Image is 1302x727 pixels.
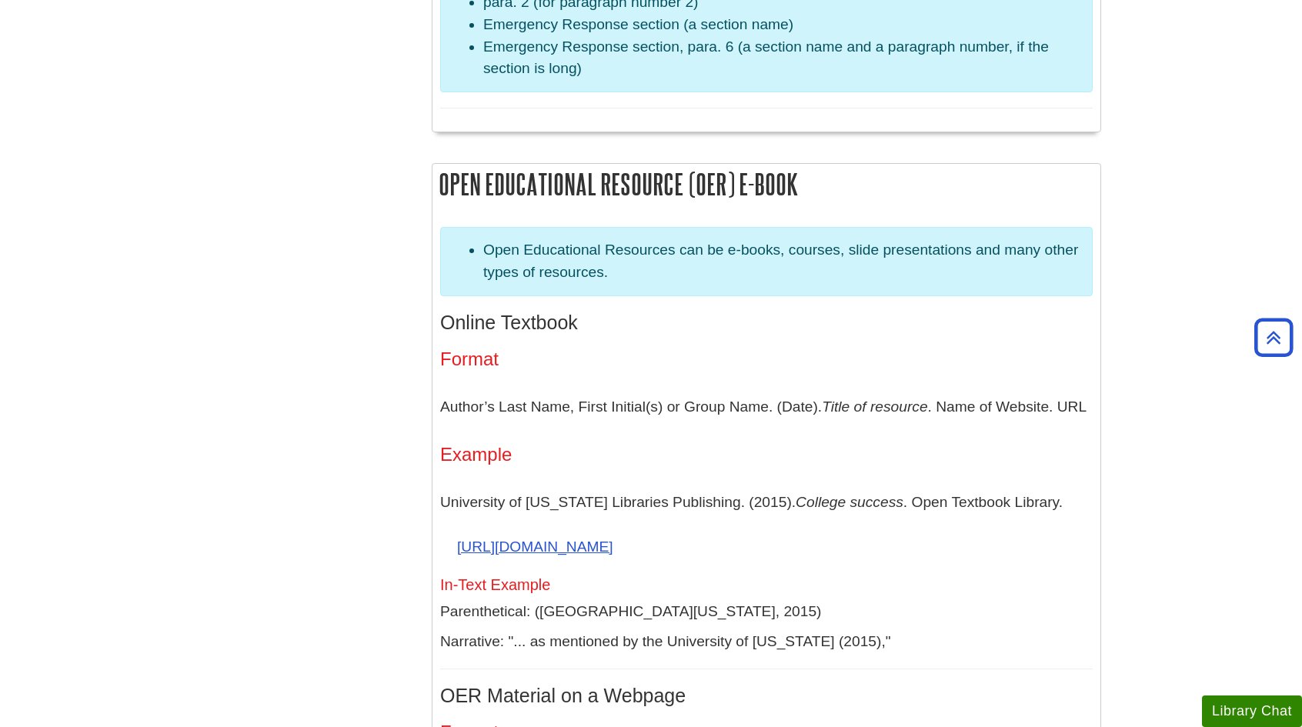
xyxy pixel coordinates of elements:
i: Title of resource [822,399,927,415]
h2: Open Educational Resource (OER) E-book [432,164,1100,205]
li: Emergency Response section (a section name) [483,14,1080,36]
p: Parenthetical: ([GEOGRAPHIC_DATA][US_STATE], 2015) [440,601,1093,623]
i: College success [796,494,903,510]
li: Emergency Response section, para. 6 (a section name and a paragraph number, if the section is long) [483,36,1080,81]
p: Author’s Last Name, First Initial(s) or Group Name. (Date). . Name of Website. URL [440,385,1093,429]
h4: Example [440,445,1093,465]
a: Back to Top [1249,327,1298,348]
button: Library Chat [1202,695,1302,727]
a: [URL][DOMAIN_NAME] [457,539,613,555]
h3: Online Textbook [440,312,1093,334]
p: University of [US_STATE] Libraries Publishing. (2015). . Open Textbook Library. [440,480,1093,569]
h3: OER Material on a Webpage [440,685,1093,707]
h4: Format [440,349,1093,369]
li: Open Educational Resources can be e-books, courses, slide presentations and many other types of r... [483,239,1080,284]
h5: In-Text Example [440,576,1093,593]
p: Narrative: "... as mentioned by the University of [US_STATE] (2015)," [440,631,1093,653]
